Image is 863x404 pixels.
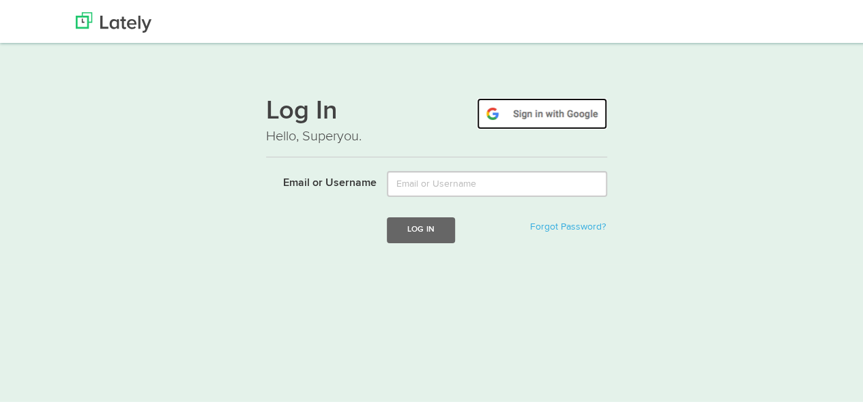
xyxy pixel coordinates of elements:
[387,215,455,240] button: Log In
[530,220,606,230] a: Forgot Password?
[477,96,607,127] img: google-signin.png
[256,169,377,189] label: Email or Username
[387,169,607,195] input: Email or Username
[76,10,151,31] img: Lately
[266,125,607,144] p: Hello, Superyou.
[266,96,607,125] h1: Log In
